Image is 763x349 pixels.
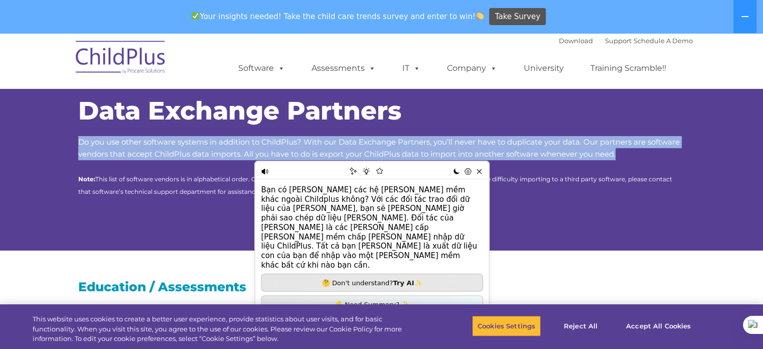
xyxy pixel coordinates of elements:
[228,58,295,78] a: Software
[476,12,484,20] img: 👏
[621,315,696,336] button: Accept All Cookies
[580,58,676,78] a: Training Scramble!!
[559,37,593,45] a: Download
[78,175,95,183] strong: Note:
[437,58,507,78] a: Company
[605,37,632,45] a: Support
[188,7,488,26] span: Your insights needed! Take the child care trends survey and enter to win!
[33,314,420,344] div: This website uses cookies to create a better user experience, provide statistics about user visit...
[495,8,540,26] span: Take Survey
[78,175,672,195] span: This list of software vendors is in alphabetical order. ChildPlus Software does not endorse or re...
[192,12,199,20] img: ✅
[736,315,758,337] button: Close
[472,315,541,336] button: Cookies Settings
[489,8,546,26] a: Take Survey
[301,58,386,78] a: Assessments
[392,58,430,78] a: IT
[78,137,680,159] span: Do you use other software systems in addition to ChildPlus? With our Data Exchange Partners, you’...
[634,37,693,45] a: Schedule A Demo
[78,281,685,293] h3: Education / Assessments
[78,95,401,126] span: Data Exchange Partners
[559,37,693,45] font: |
[549,315,612,336] button: Reject All
[71,34,171,84] img: ChildPlus by Procare Solutions
[514,58,574,78] a: University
